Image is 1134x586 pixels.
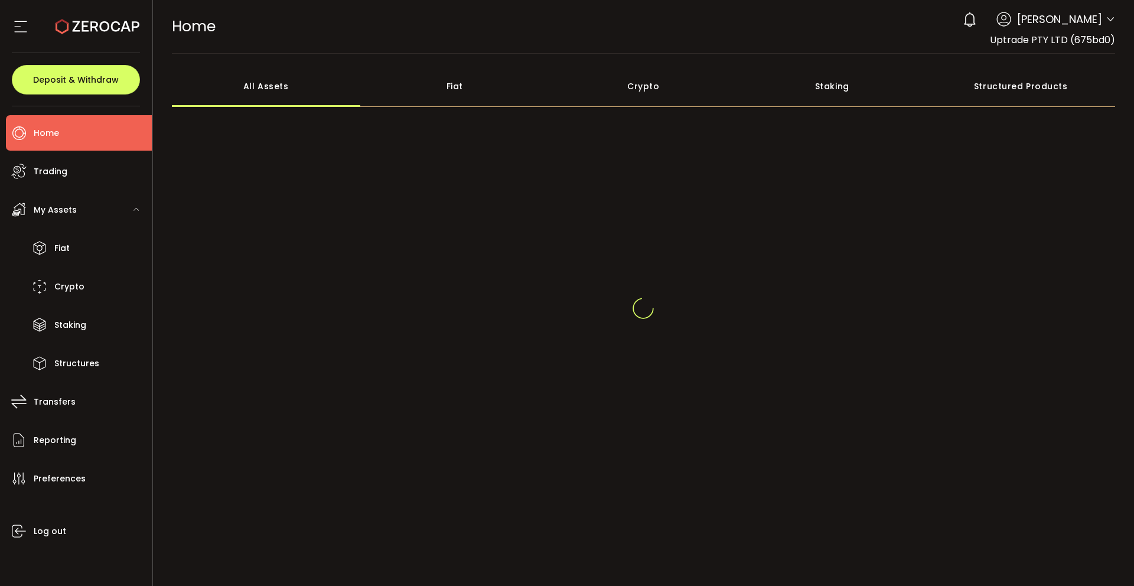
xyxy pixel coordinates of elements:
[927,66,1116,107] div: Structured Products
[33,76,119,84] span: Deposit & Withdraw
[990,33,1115,47] span: Uptrade PTY LTD (675bd0)
[12,65,140,95] button: Deposit & Withdraw
[549,66,738,107] div: Crypto
[54,240,70,257] span: Fiat
[34,163,67,180] span: Trading
[1017,11,1102,27] span: [PERSON_NAME]
[34,393,76,411] span: Transfers
[34,470,86,487] span: Preferences
[172,16,216,37] span: Home
[34,201,77,219] span: My Assets
[360,66,549,107] div: Fiat
[34,125,59,142] span: Home
[54,355,99,372] span: Structures
[738,66,927,107] div: Staking
[172,66,361,107] div: All Assets
[34,523,66,540] span: Log out
[54,317,86,334] span: Staking
[54,278,84,295] span: Crypto
[34,432,76,449] span: Reporting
